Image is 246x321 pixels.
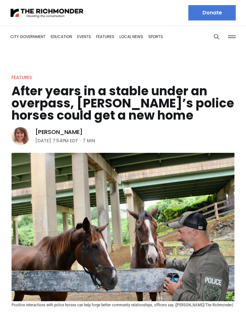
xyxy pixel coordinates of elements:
img: Sarah Vogelsong [12,127,29,145]
h1: After years in a stable under an overpass, [PERSON_NAME]’s police horses could get a new home [12,85,234,121]
a: Features [96,34,114,39]
button: Search this site [212,32,221,42]
a: Events [77,34,91,39]
a: Features [12,74,32,81]
span: 7 min [83,137,95,145]
img: The Richmonder [10,7,84,19]
a: [PERSON_NAME] [35,128,83,136]
img: After years in a stable under an overpass, Richmond’s police horses could get a new home [12,153,234,301]
time: [DATE] 7:54PM EDT [35,137,78,145]
a: Education [51,34,72,39]
a: City Government [10,34,45,39]
a: Local News [119,34,143,39]
span: Positive interactions with police horses can help forge better community relationships, officers ... [12,302,233,307]
a: Donate [188,5,236,20]
a: Sports [148,34,163,39]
